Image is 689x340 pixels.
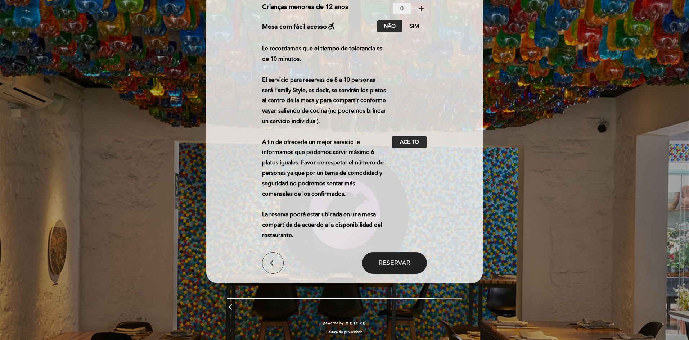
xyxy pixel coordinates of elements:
[323,321,343,326] span: powered by
[362,252,427,274] button: Reservar
[262,20,336,32] div: Mesa com fácil acesso
[400,139,419,146] span: Aceito
[378,4,387,13] i: remove
[269,259,277,267] i: arrow_back
[323,321,366,326] a: powered by
[392,136,427,148] button: Aceito
[262,3,348,14] div: Crianças menores de 12 anos
[345,322,366,325] img: MEITRE
[417,4,425,13] i: add
[262,44,392,240] div: Le recordamos que el tiempo de tolerancia es de 10 minutos. El servicio para reservas de 8 a 10 p...
[327,22,336,30] i: accessible_forward
[326,330,363,335] a: Política de privacidade
[262,252,284,274] button: arrow_back
[377,20,402,32] label: Não
[402,20,427,32] label: Sim
[379,259,410,267] span: Reservar
[227,303,236,311] i: arrow_backward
